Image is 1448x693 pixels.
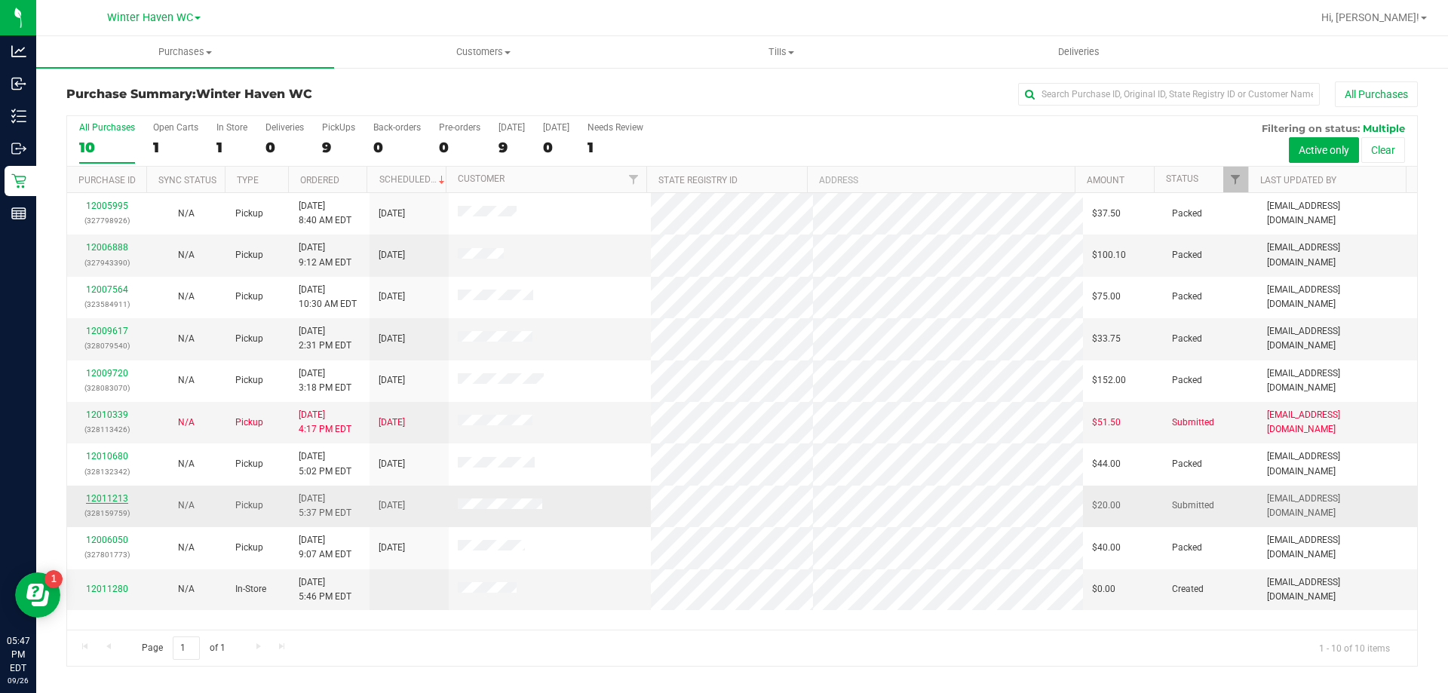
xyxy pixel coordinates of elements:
[1092,248,1126,262] span: $100.10
[178,248,195,262] button: N/A
[458,173,505,184] a: Customer
[299,533,351,562] span: [DATE] 9:07 AM EDT
[499,139,525,156] div: 9
[178,373,195,388] button: N/A
[235,290,263,304] span: Pickup
[379,207,405,221] span: [DATE]
[1092,541,1121,555] span: $40.00
[86,584,128,594] a: 12011280
[379,174,448,185] a: Scheduled
[235,582,266,596] span: In-Store
[587,139,643,156] div: 1
[299,408,351,437] span: [DATE] 4:17 PM EDT
[178,458,195,469] span: Not Applicable
[632,36,930,68] a: Tills
[1267,283,1408,311] span: [EMAIL_ADDRESS][DOMAIN_NAME]
[11,109,26,124] inline-svg: Inventory
[1260,175,1336,186] a: Last Updated By
[86,451,128,461] a: 12010680
[129,636,238,660] span: Page of 1
[300,175,339,186] a: Ordered
[1361,137,1405,163] button: Clear
[373,122,421,133] div: Back-orders
[153,139,198,156] div: 1
[235,207,263,221] span: Pickup
[76,506,137,520] p: (328159759)
[633,45,929,59] span: Tills
[265,139,304,156] div: 0
[173,636,200,660] input: 1
[1267,533,1408,562] span: [EMAIL_ADDRESS][DOMAIN_NAME]
[86,284,128,295] a: 12007564
[1092,290,1121,304] span: $75.00
[1172,290,1202,304] span: Packed
[11,76,26,91] inline-svg: Inbound
[178,333,195,344] span: Not Applicable
[299,492,351,520] span: [DATE] 5:37 PM EDT
[86,368,128,379] a: 12009720
[334,36,632,68] a: Customers
[930,36,1228,68] a: Deliveries
[235,498,263,513] span: Pickup
[379,332,405,346] span: [DATE]
[1172,248,1202,262] span: Packed
[335,45,631,59] span: Customers
[1166,173,1198,184] a: Status
[158,175,216,186] a: Sync Status
[178,457,195,471] button: N/A
[86,493,128,504] a: 12011213
[379,373,405,388] span: [DATE]
[1267,449,1408,478] span: [EMAIL_ADDRESS][DOMAIN_NAME]
[235,332,263,346] span: Pickup
[76,256,137,270] p: (327943390)
[235,248,263,262] span: Pickup
[299,283,357,311] span: [DATE] 10:30 AM EDT
[76,422,137,437] p: (328113426)
[178,498,195,513] button: N/A
[153,122,198,133] div: Open Carts
[235,373,263,388] span: Pickup
[1092,582,1115,596] span: $0.00
[373,139,421,156] div: 0
[178,582,195,596] button: N/A
[1267,408,1408,437] span: [EMAIL_ADDRESS][DOMAIN_NAME]
[11,173,26,189] inline-svg: Retail
[15,572,60,618] iframe: Resource center
[1172,332,1202,346] span: Packed
[235,457,263,471] span: Pickup
[299,324,351,353] span: [DATE] 2:31 PM EDT
[66,87,517,101] h3: Purchase Summary:
[299,366,351,395] span: [DATE] 3:18 PM EDT
[1092,207,1121,221] span: $37.50
[1321,11,1419,23] span: Hi, [PERSON_NAME]!
[79,139,135,156] div: 10
[1172,373,1202,388] span: Packed
[299,449,351,478] span: [DATE] 5:02 PM EDT
[299,575,351,604] span: [DATE] 5:46 PM EDT
[1267,492,1408,520] span: [EMAIL_ADDRESS][DOMAIN_NAME]
[1172,541,1202,555] span: Packed
[76,297,137,311] p: (323584911)
[1267,241,1408,269] span: [EMAIL_ADDRESS][DOMAIN_NAME]
[621,167,646,192] a: Filter
[1018,83,1320,106] input: Search Purchase ID, Original ID, State Registry ID or Customer Name...
[178,290,195,304] button: N/A
[7,675,29,686] p: 09/26
[178,250,195,260] span: Not Applicable
[76,547,137,562] p: (327801773)
[178,291,195,302] span: Not Applicable
[178,584,195,594] span: Not Applicable
[79,122,135,133] div: All Purchases
[86,326,128,336] a: 12009617
[543,139,569,156] div: 0
[543,122,569,133] div: [DATE]
[86,242,128,253] a: 12006888
[44,570,63,588] iframe: Resource center unread badge
[1267,324,1408,353] span: [EMAIL_ADDRESS][DOMAIN_NAME]
[11,44,26,59] inline-svg: Analytics
[86,409,128,420] a: 12010339
[76,465,137,479] p: (328132342)
[76,339,137,353] p: (328079540)
[107,11,193,24] span: Winter Haven WC
[235,415,263,430] span: Pickup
